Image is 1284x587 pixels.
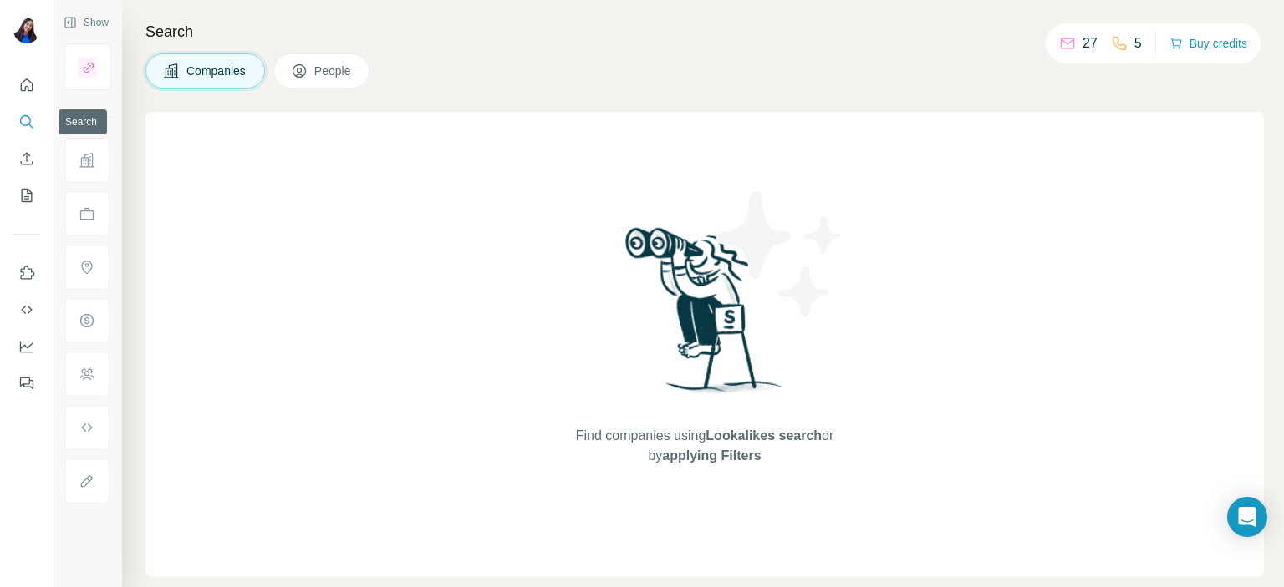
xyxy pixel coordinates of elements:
[13,144,40,174] button: Enrich CSV
[314,63,353,79] span: People
[1083,33,1098,53] p: 27
[1169,32,1247,55] button: Buy credits
[186,63,247,79] span: Companies
[571,426,838,466] span: Find companies using or by
[618,223,792,409] img: Surfe Illustration - Woman searching with binoculars
[13,17,40,43] img: Avatar
[662,448,761,463] span: applying Filters
[13,107,40,137] button: Search
[13,295,40,325] button: Use Surfe API
[52,10,120,35] button: Show
[145,20,1264,43] h4: Search
[13,368,40,398] button: Feedback
[1134,33,1142,53] p: 5
[13,331,40,362] button: Dashboard
[13,258,40,288] button: Use Surfe on LinkedIn
[13,70,40,100] button: Quick start
[706,428,822,443] span: Lookalikes search
[705,179,855,329] img: Surfe Illustration - Stars
[1227,497,1267,537] div: Open Intercom Messenger
[13,180,40,210] button: My lists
